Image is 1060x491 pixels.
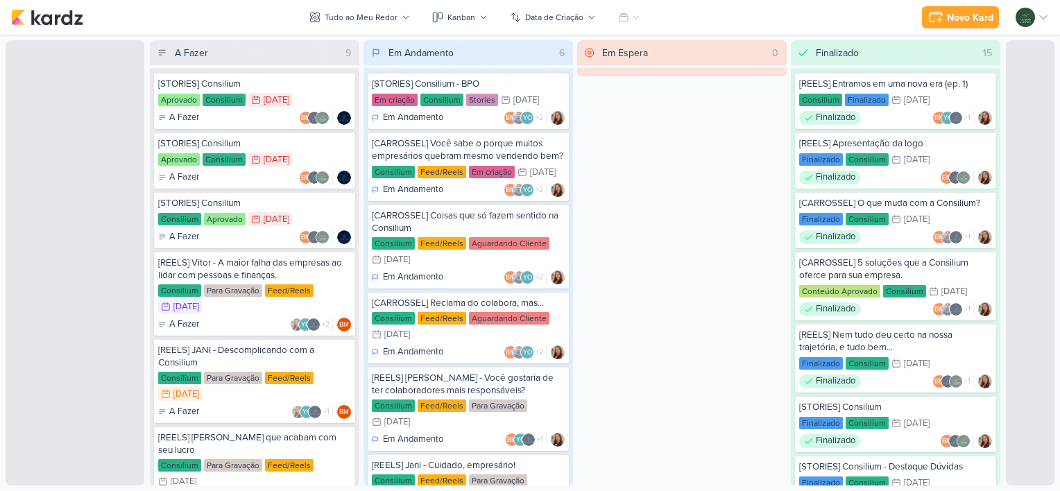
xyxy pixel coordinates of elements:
[372,111,443,125] div: Em Andamento
[941,302,955,316] img: Guilherme Savio
[963,304,971,315] span: +1
[504,345,547,359] div: Colaboradores: Beth Monteiro, Guilherme Savio, Yasmin Oliveira, Jani Policarpo, DP & RH Análise C...
[904,359,930,368] div: [DATE]
[513,433,527,447] div: Yasmin Oliveira
[799,417,843,429] div: Finalizado
[158,405,199,419] div: A Fazer
[551,270,565,284] img: Franciluce Carvalho
[469,166,515,178] div: Em criação
[204,284,262,297] div: Para Gravação
[469,399,527,412] div: Para Gravação
[799,171,861,184] div: Finalizado
[551,270,565,284] div: Responsável: Franciluce Carvalho
[169,171,199,184] p: A Fazer
[977,46,998,60] div: 15
[316,230,330,244] img: DP & RH Análise Consultiva
[883,285,926,298] div: Consilium
[799,94,842,106] div: Consilium
[904,215,930,224] div: [DATE]
[466,94,498,106] div: Stories
[949,230,963,244] img: Jani Policarpo
[978,230,992,244] img: Franciluce Carvalho
[978,434,992,448] img: Franciluce Carvalho
[520,345,534,359] div: Yasmin Oliveira
[372,297,565,309] div: [CARROSSEL] Reclama do colabora, mas...
[308,405,322,419] img: Jani Policarpo
[816,302,855,316] p: Finalizado
[520,111,534,125] div: Yasmin Oliveira
[204,213,246,225] div: Aprovado
[299,230,333,244] div: Colaboradores: Beth Monteiro, Jani Policarpo, DP & RH Análise Consultiva
[372,237,415,250] div: Consilium
[978,374,992,388] img: Franciluce Carvalho
[799,111,861,125] div: Finalizado
[337,405,351,419] div: Beth Monteiro
[799,197,992,209] div: [CARROSSEL] O que muda com a Consilium?
[534,112,543,123] span: +2
[799,137,992,150] div: [REELS] Apresentação da logo
[523,350,532,356] p: YO
[291,405,305,419] img: Franciluce Carvalho
[383,270,443,284] p: Em Andamento
[469,237,549,250] div: Aguardando Cliente
[175,46,208,60] div: A Fazer
[383,433,443,447] p: Em Andamento
[846,213,889,225] div: Consilium
[520,183,534,197] div: Yasmin Oliveira
[291,405,333,419] div: Colaboradores: Franciluce Carvalho, Yasmin Oliveira, Jani Policarpo, DP & RH Análise Consultiva
[337,111,351,125] img: Jani Policarpo
[372,166,415,178] div: Consilium
[554,46,570,60] div: 6
[420,94,463,106] div: Consilium
[418,166,466,178] div: Feed/Reels
[940,171,974,184] div: Colaboradores: Beth Monteiro, Jani Policarpo, DP & RH Análise Consultiva
[932,230,974,244] div: Colaboradores: Beth Monteiro, Guilherme Savio, Jani Policarpo, DP & RH Análise Consultiva
[978,171,992,184] div: Responsável: Franciluce Carvalho
[158,257,351,282] div: [REELS] Vitor - A maior falha das empresas ao lidar com pessoas e finanças.
[372,312,415,325] div: Consilium
[169,230,199,244] p: A Fazer
[504,270,518,284] div: Beth Monteiro
[799,460,992,473] div: [STORIES] Consilium - Destaque Dúvidas
[942,175,952,182] p: BM
[932,374,946,388] div: Beth Monteiro
[846,417,889,429] div: Consilium
[523,275,532,282] p: YO
[940,434,974,448] div: Colaboradores: Beth Monteiro, Jani Policarpo, DP & RH Análise Consultiva
[957,171,971,184] img: DP & RH Análise Consultiva
[799,213,843,225] div: Finalizado
[799,257,992,282] div: [CARROSSEL] 5 soluções que a Consilium oferce para sua empresa.
[290,318,333,331] div: Colaboradores: Franciluce Carvalho, Yasmin Oliveira, Jani Policarpo, DP & RH Análise Consultiva, ...
[941,287,967,296] div: [DATE]
[383,345,443,359] p: Em Andamento
[799,78,992,90] div: [REELS] Entramos em uma nova era (ep. 1)
[158,431,351,456] div: [REELS] Vitor - Erros que acabam com seu lucro
[799,329,992,354] div: [REELS] Nem tudo deu certo na nossa trajetória, e tudo bem...
[301,322,310,329] p: YO
[516,437,525,444] p: YO
[940,171,954,184] div: Beth Monteiro
[299,111,333,125] div: Colaboradores: Beth Monteiro, Jani Policarpo, DP & RH Análise Consultiva
[11,9,83,26] img: kardz.app
[307,111,321,125] img: Jani Policarpo
[904,419,930,428] div: [DATE]
[384,330,410,339] div: [DATE]
[504,183,547,197] div: Colaboradores: Beth Monteiro, Guilherme Savio, Yasmin Oliveira, Jani Policarpo, DP & RH Análise C...
[158,459,201,472] div: Consilium
[534,272,543,283] span: +2
[520,270,534,284] div: Yasmin Oliveira
[957,434,971,448] img: DP & RH Análise Consultiva
[383,111,443,125] p: Em Andamento
[204,372,262,384] div: Para Gravação
[506,350,515,356] p: BM
[307,318,320,331] img: Jani Policarpo
[337,405,351,419] div: Responsável: Beth Monteiro
[298,318,312,331] div: Yasmin Oliveira
[934,234,944,241] p: BM
[846,153,889,166] div: Consilium
[948,171,962,184] img: Jani Policarpo
[816,230,855,244] p: Finalizado
[372,209,565,234] div: [CARROSSEL] Coisas que só fazem sentido na Consilium
[299,111,313,125] div: Beth Monteiro
[978,111,992,125] img: Franciluce Carvalho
